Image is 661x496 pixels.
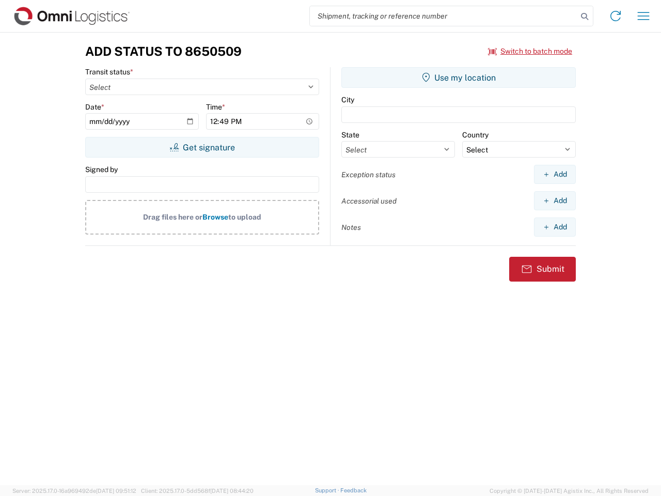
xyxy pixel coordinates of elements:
[143,213,202,221] span: Drag files here or
[534,191,576,210] button: Add
[534,218,576,237] button: Add
[85,44,242,59] h3: Add Status to 8650509
[202,213,228,221] span: Browse
[341,67,576,88] button: Use my location
[210,488,254,494] span: [DATE] 08:44:20
[85,165,118,174] label: Signed by
[228,213,261,221] span: to upload
[341,170,396,179] label: Exception status
[85,102,104,112] label: Date
[96,488,136,494] span: [DATE] 09:51:12
[141,488,254,494] span: Client: 2025.17.0-5dd568f
[490,486,649,495] span: Copyright © [DATE]-[DATE] Agistix Inc., All Rights Reserved
[340,487,367,493] a: Feedback
[341,223,361,232] label: Notes
[85,137,319,158] button: Get signature
[341,95,354,104] label: City
[534,165,576,184] button: Add
[310,6,577,26] input: Shipment, tracking or reference number
[341,130,359,139] label: State
[509,257,576,282] button: Submit
[315,487,341,493] a: Support
[488,43,572,60] button: Switch to batch mode
[341,196,397,206] label: Accessorial used
[462,130,489,139] label: Country
[12,488,136,494] span: Server: 2025.17.0-16a969492de
[206,102,225,112] label: Time
[85,67,133,76] label: Transit status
